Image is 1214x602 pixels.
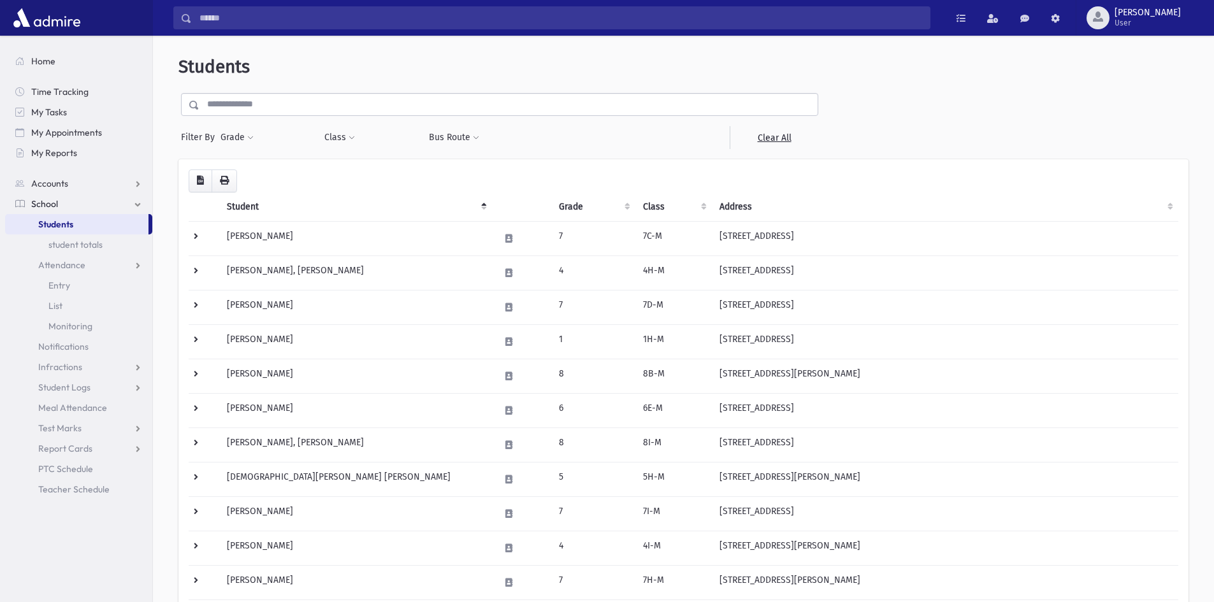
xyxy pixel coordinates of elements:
td: 4 [551,531,635,565]
span: Test Marks [38,422,82,434]
a: Time Tracking [5,82,152,102]
td: 7D-M [635,290,712,324]
button: CSV [189,169,212,192]
button: Print [212,169,237,192]
a: Notifications [5,336,152,357]
td: [PERSON_NAME] [219,221,492,255]
span: [PERSON_NAME] [1115,8,1181,18]
a: Report Cards [5,438,152,459]
a: Accounts [5,173,152,194]
a: My Appointments [5,122,152,143]
td: [STREET_ADDRESS] [712,324,1178,359]
td: [PERSON_NAME] [219,565,492,599]
td: [PERSON_NAME] [219,393,492,427]
td: 4I-M [635,531,712,565]
span: Teacher Schedule [38,484,110,495]
span: Filter By [181,131,220,144]
span: Entry [48,280,70,291]
td: 1H-M [635,324,712,359]
td: 8I-M [635,427,712,462]
span: Meal Attendance [38,402,107,413]
td: [STREET_ADDRESS] [712,393,1178,427]
a: My Reports [5,143,152,163]
a: Infractions [5,357,152,377]
td: 7C-M [635,221,712,255]
a: List [5,296,152,316]
td: [PERSON_NAME] [219,290,492,324]
td: [STREET_ADDRESS] [712,255,1178,290]
input: Search [192,6,930,29]
span: My Reports [31,147,77,159]
a: Meal Attendance [5,398,152,418]
td: [PERSON_NAME] [219,496,492,531]
span: Students [178,56,250,77]
td: [PERSON_NAME] [219,531,492,565]
td: 5 [551,462,635,496]
span: Time Tracking [31,86,89,97]
span: Attendance [38,259,85,271]
th: Class: activate to sort column ascending [635,192,712,222]
th: Student: activate to sort column descending [219,192,492,222]
td: 8 [551,359,635,393]
a: Students [5,214,148,234]
td: [STREET_ADDRESS] [712,290,1178,324]
span: Monitoring [48,320,92,332]
a: School [5,194,152,214]
a: Monitoring [5,316,152,336]
td: 8 [551,427,635,462]
span: School [31,198,58,210]
span: User [1115,18,1181,28]
span: Accounts [31,178,68,189]
a: Home [5,51,152,71]
button: Bus Route [428,126,480,149]
a: Clear All [730,126,818,149]
td: 7 [551,496,635,531]
a: My Tasks [5,102,152,122]
td: 6 [551,393,635,427]
td: [DEMOGRAPHIC_DATA][PERSON_NAME] [PERSON_NAME] [219,462,492,496]
th: Address: activate to sort column ascending [712,192,1178,222]
span: Home [31,55,55,67]
th: Grade: activate to sort column ascending [551,192,635,222]
a: Student Logs [5,377,152,398]
td: 6E-M [635,393,712,427]
span: My Appointments [31,127,102,138]
td: [STREET_ADDRESS][PERSON_NAME] [712,462,1178,496]
td: 7 [551,290,635,324]
span: Infractions [38,361,82,373]
td: [STREET_ADDRESS] [712,427,1178,462]
a: student totals [5,234,152,255]
td: 1 [551,324,635,359]
td: [STREET_ADDRESS] [712,221,1178,255]
a: PTC Schedule [5,459,152,479]
span: List [48,300,62,312]
td: 7 [551,565,635,599]
a: Test Marks [5,418,152,438]
td: 7I-M [635,496,712,531]
a: Attendance [5,255,152,275]
span: Report Cards [38,443,92,454]
td: 5H-M [635,462,712,496]
td: [STREET_ADDRESS][PERSON_NAME] [712,359,1178,393]
td: [STREET_ADDRESS][PERSON_NAME] [712,565,1178,599]
img: AdmirePro [10,5,83,31]
td: [STREET_ADDRESS][PERSON_NAME] [712,531,1178,565]
td: 8B-M [635,359,712,393]
span: Student Logs [38,382,90,393]
td: [PERSON_NAME], [PERSON_NAME] [219,255,492,290]
td: 4 [551,255,635,290]
span: Notifications [38,341,89,352]
td: [PERSON_NAME], [PERSON_NAME] [219,427,492,462]
td: 4H-M [635,255,712,290]
button: Grade [220,126,254,149]
button: Class [324,126,356,149]
td: [PERSON_NAME] [219,324,492,359]
a: Entry [5,275,152,296]
td: [STREET_ADDRESS] [712,496,1178,531]
td: [PERSON_NAME] [219,359,492,393]
a: Teacher Schedule [5,479,152,499]
span: My Tasks [31,106,67,118]
span: PTC Schedule [38,463,93,475]
span: Students [38,219,73,230]
td: 7H-M [635,565,712,599]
